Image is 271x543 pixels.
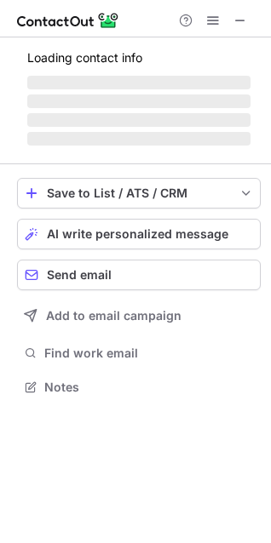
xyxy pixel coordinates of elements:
button: Send email [17,260,261,290]
button: AI write personalized message [17,219,261,249]
button: Add to email campaign [17,300,261,331]
button: Find work email [17,341,261,365]
button: Notes [17,375,261,399]
span: Find work email [44,346,254,361]
span: AI write personalized message [47,227,228,241]
img: ContactOut v5.3.10 [17,10,119,31]
span: Add to email campaign [46,309,182,323]
span: ‌ [27,76,251,89]
span: Send email [47,268,112,282]
span: ‌ [27,113,251,127]
p: Loading contact info [27,51,251,65]
div: Save to List / ATS / CRM [47,186,231,200]
span: Notes [44,380,254,395]
button: save-profile-one-click [17,178,261,209]
span: ‌ [27,94,251,108]
span: ‌ [27,132,251,146]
